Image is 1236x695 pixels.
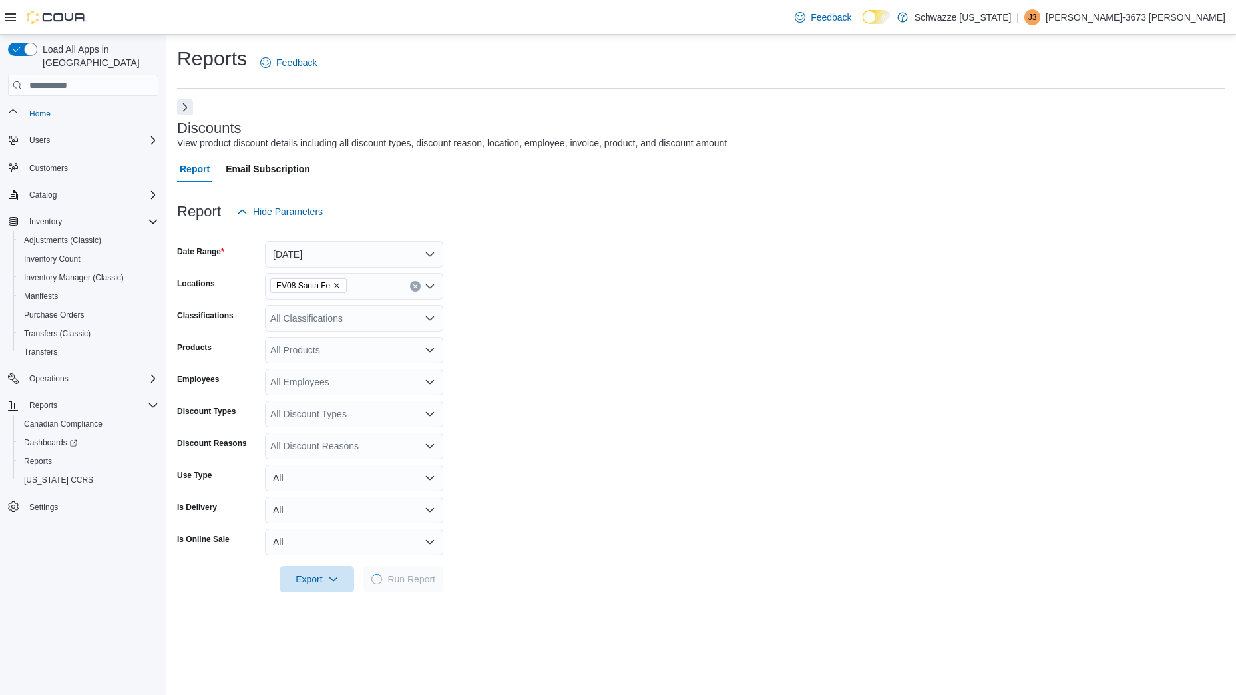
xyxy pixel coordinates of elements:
[29,502,58,513] span: Settings
[24,371,158,387] span: Operations
[24,160,73,176] a: Customers
[29,135,50,146] span: Users
[177,406,236,417] label: Discount Types
[24,132,158,148] span: Users
[177,278,215,289] label: Locations
[253,205,323,218] span: Hide Parameters
[425,345,435,355] button: Open list of options
[13,471,164,489] button: [US_STATE] CCRS
[29,216,62,227] span: Inventory
[265,241,443,268] button: [DATE]
[280,566,354,592] button: Export
[270,278,347,293] span: EV08 Santa Fe
[1028,9,1037,25] span: J3
[811,11,851,24] span: Feedback
[29,109,51,119] span: Home
[177,120,242,136] h3: Discounts
[13,452,164,471] button: Reports
[24,371,74,387] button: Operations
[27,11,87,24] img: Cova
[3,131,164,150] button: Users
[19,344,158,360] span: Transfers
[3,396,164,415] button: Reports
[24,437,77,448] span: Dashboards
[177,502,217,513] label: Is Delivery
[177,99,193,115] button: Next
[19,270,129,286] a: Inventory Manager (Classic)
[177,342,212,353] label: Products
[425,377,435,387] button: Open list of options
[177,45,247,72] h1: Reports
[1016,9,1019,25] p: |
[3,104,164,123] button: Home
[177,204,221,220] h3: Report
[19,435,158,451] span: Dashboards
[19,288,63,304] a: Manifests
[177,136,727,150] div: View product discount details including all discount types, discount reason, location, employee, ...
[425,409,435,419] button: Open list of options
[177,310,234,321] label: Classifications
[29,400,57,411] span: Reports
[24,187,158,203] span: Catalog
[19,326,96,342] a: Transfers (Classic)
[13,343,164,361] button: Transfers
[24,397,63,413] button: Reports
[24,397,158,413] span: Reports
[19,251,86,267] a: Inventory Count
[24,106,56,122] a: Home
[3,369,164,388] button: Operations
[276,56,317,69] span: Feedback
[13,287,164,306] button: Manifests
[371,573,383,585] span: Loading
[276,279,330,292] span: EV08 Santa Fe
[3,212,164,231] button: Inventory
[24,328,91,339] span: Transfers (Classic)
[24,214,67,230] button: Inventory
[19,307,90,323] a: Purchase Orders
[19,288,158,304] span: Manifests
[255,49,322,76] a: Feedback
[13,250,164,268] button: Inventory Count
[3,186,164,204] button: Catalog
[232,198,328,225] button: Hide Parameters
[180,156,210,182] span: Report
[363,566,443,592] button: LoadingRun Report
[19,416,158,432] span: Canadian Compliance
[425,281,435,292] button: Open list of options
[19,270,158,286] span: Inventory Manager (Classic)
[13,231,164,250] button: Adjustments (Classic)
[19,472,158,488] span: Washington CCRS
[19,232,158,248] span: Adjustments (Classic)
[24,235,101,246] span: Adjustments (Classic)
[13,433,164,452] a: Dashboards
[915,9,1012,25] p: Schwazze [US_STATE]
[265,529,443,555] button: All
[19,453,57,469] a: Reports
[24,499,158,515] span: Settings
[863,10,891,24] input: Dark Mode
[177,246,224,257] label: Date Range
[24,159,158,176] span: Customers
[24,310,85,320] span: Purchase Orders
[8,99,158,551] nav: Complex example
[37,43,158,69] span: Load All Apps in [GEOGRAPHIC_DATA]
[24,419,103,429] span: Canadian Compliance
[19,453,158,469] span: Reports
[24,254,81,264] span: Inventory Count
[13,268,164,287] button: Inventory Manager (Classic)
[29,190,57,200] span: Catalog
[24,347,57,357] span: Transfers
[19,344,63,360] a: Transfers
[19,307,158,323] span: Purchase Orders
[19,326,158,342] span: Transfers (Classic)
[177,470,212,481] label: Use Type
[387,573,435,586] span: Run Report
[19,472,99,488] a: [US_STATE] CCRS
[789,4,857,31] a: Feedback
[13,324,164,343] button: Transfers (Classic)
[288,566,346,592] span: Export
[24,105,158,122] span: Home
[425,441,435,451] button: Open list of options
[19,435,83,451] a: Dashboards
